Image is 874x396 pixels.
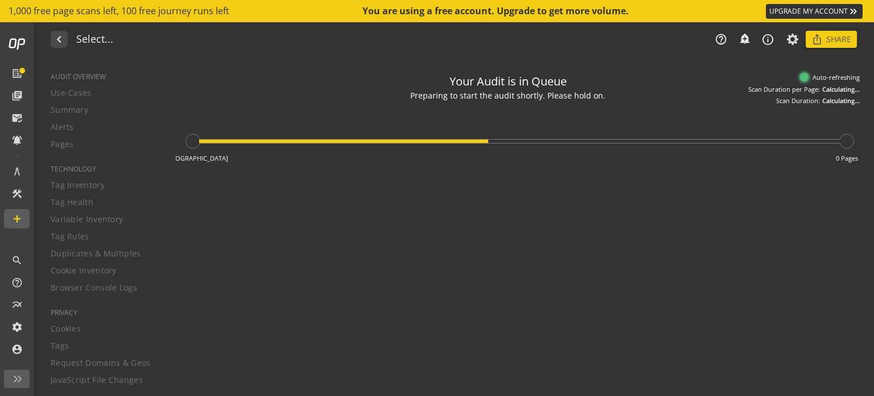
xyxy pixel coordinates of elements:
[11,255,23,266] mat-icon: search
[776,96,820,105] div: Scan Duration:
[9,5,229,18] span: 1,000 free page scans left, 100 free journey runs left
[11,299,23,311] mat-icon: multiline_chart
[761,33,774,46] mat-icon: info_outline
[11,321,23,333] mat-icon: settings
[800,73,860,82] div: Auto-refreshing
[362,5,630,18] div: You are using a free account. Upgrade to get more volume.
[11,134,23,146] mat-icon: notifications_active
[739,32,750,44] mat-icon: add_alert
[822,96,860,105] div: Calculating...
[11,213,23,224] mat-icon: add
[748,85,820,94] div: Scan Duration per Page:
[826,29,851,50] span: Share
[715,33,727,46] mat-icon: help_outline
[11,166,23,177] mat-icon: architecture
[450,74,567,90] div: Your Audit is in Queue
[158,154,228,163] div: In [GEOGRAPHIC_DATA]
[806,31,857,48] button: Share
[410,90,605,102] div: Preparing to start the audit shortly. Please hold on.
[11,68,23,79] mat-icon: list_alt
[76,34,113,46] h1: Select...
[11,112,23,124] mat-icon: mark_email_read
[11,344,23,355] mat-icon: account_circle
[11,188,23,199] mat-icon: construction
[848,6,859,17] mat-icon: keyboard_double_arrow_right
[11,277,23,288] mat-icon: help_outline
[836,154,858,163] div: 0 Pages
[822,85,860,94] div: Calculating...
[811,34,823,45] mat-icon: ios_share
[766,4,863,19] a: UPGRADE MY ACCOUNT
[11,90,23,101] mat-icon: library_books
[52,32,64,46] mat-icon: navigate_before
